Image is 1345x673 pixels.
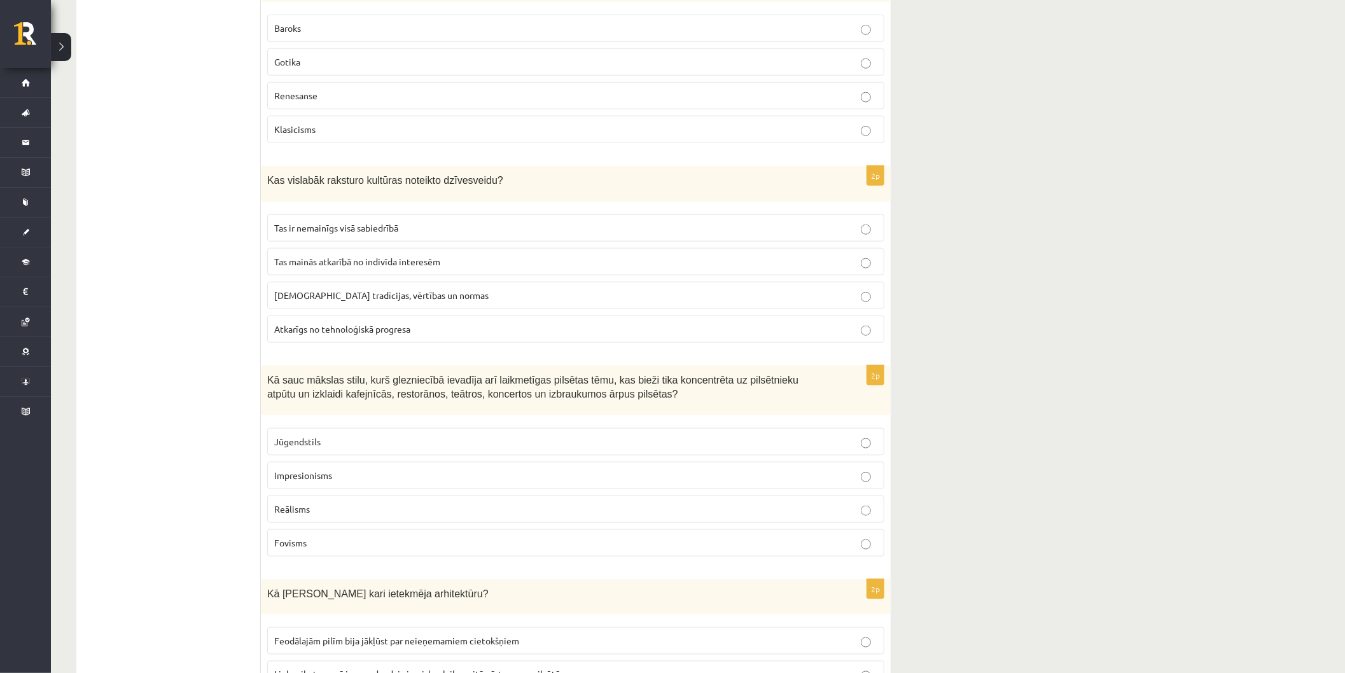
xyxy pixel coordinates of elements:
input: Atkarīgs no tehnoloģiskā progresa [861,326,871,336]
span: Reālisms [274,503,310,515]
span: Kas vislabāk raksturo kultūras noteikto dzīvesveidu? [267,175,503,186]
input: Feodālajām pilīm bija jākļūst par neieņemamiem cietokšņiem [861,637,871,648]
span: Fovisms [274,537,307,548]
span: Tas ir nemainīgs visā sabiedrībā [274,222,398,233]
span: Kā [PERSON_NAME] kari ietekmēja arhitektūru? [267,588,489,599]
input: Gotika [861,59,871,69]
input: Impresionisms [861,472,871,482]
input: Renesanse [861,92,871,102]
p: 2p [867,365,884,385]
span: Renesanse [274,90,317,101]
input: [DEMOGRAPHIC_DATA] tradīcijas, vērtības un normas [861,292,871,302]
span: Feodālajām pilīm bija jākļūst par neieņemamiem cietokšņiem [274,635,519,646]
span: Atkarīgs no tehnoloģiskā progresa [274,323,410,335]
span: Impresionisms [274,469,332,481]
p: 2p [867,579,884,599]
span: [DEMOGRAPHIC_DATA] tradīcijas, vērtības un normas [274,289,489,301]
span: Jūgendstils [274,436,321,447]
input: Baroks [861,25,871,35]
input: Tas ir nemainīgs visā sabiedrībā [861,225,871,235]
input: Jūgendstils [861,438,871,448]
span: Kā sauc mākslas stilu, kurš glezniecībā ievadīja arī laikmetīgas pilsētas tēmu, kas bieži tika ko... [267,375,798,400]
span: Baroks [274,22,301,34]
span: Klasicisms [274,123,316,135]
input: Tas mainās atkarībā no indivīda interesēm [861,258,871,268]
input: Fovisms [861,539,871,550]
span: Gotika [274,56,300,67]
span: Tas mainās atkarībā no indivīda interesēm [274,256,440,267]
p: 2p [867,165,884,186]
a: Rīgas 1. Tālmācības vidusskola [14,22,51,54]
input: Reālisms [861,506,871,516]
input: Klasicisms [861,126,871,136]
